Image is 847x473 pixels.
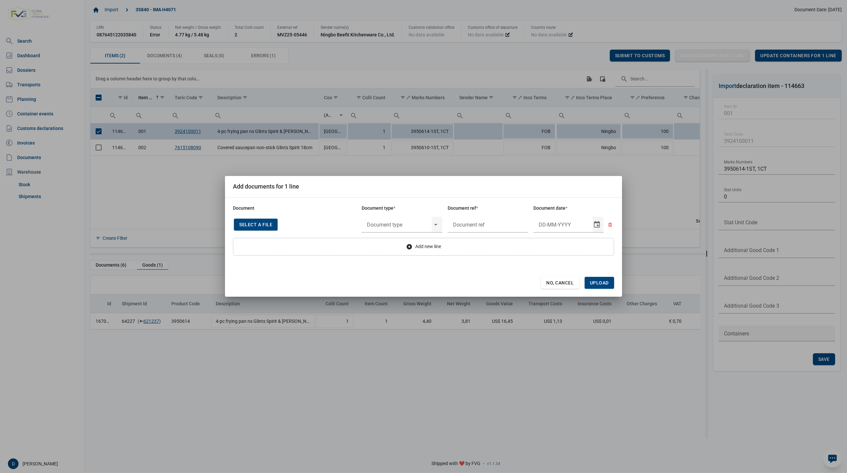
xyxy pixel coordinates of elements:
[448,205,528,211] div: Document ref
[593,217,601,233] div: Select
[448,217,528,233] input: Document ref
[546,280,574,285] span: No, Cancel
[233,205,356,211] div: Document
[239,222,272,227] span: Select a file
[234,219,278,231] div: Select a file
[432,217,440,233] div: Select
[233,183,299,190] div: Add documents for 1 line
[362,217,432,233] input: Document type
[533,205,614,211] div: Document date
[362,205,442,211] div: Document type
[590,280,609,285] span: Upload
[541,277,579,289] div: No, Cancel
[233,238,614,256] div: Add new line
[533,217,593,233] input: Document date
[585,277,614,289] div: Upload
